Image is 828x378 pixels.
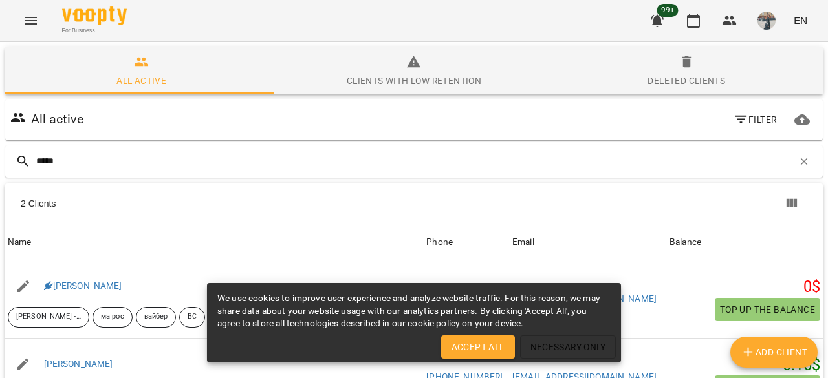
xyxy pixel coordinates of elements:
[179,307,205,328] div: ВС
[31,109,83,129] h6: All active
[670,355,820,375] h5: 0.16 $
[8,235,32,250] div: Name
[776,188,807,219] button: Columns view
[794,14,807,27] span: EN
[520,335,616,359] button: Necessary Only
[144,311,168,322] p: вайбер
[426,235,453,250] div: Phone
[734,112,777,127] span: Filter
[93,307,133,328] div: ма рос
[62,6,127,25] img: Voopty Logo
[44,280,122,291] a: [PERSON_NAME]
[670,277,820,297] h5: 0 $
[8,235,421,250] span: Name
[730,337,818,368] button: Add Client
[62,26,127,35] span: For Business
[512,235,664,250] span: Email
[8,307,89,328] div: [PERSON_NAME] - МА | Gelios новая картинка
[715,298,820,321] button: Top up the balance
[426,235,507,250] span: Phone
[188,311,197,322] p: ВС
[8,235,32,250] div: Sort
[670,235,701,250] div: Balance
[116,73,166,89] div: All active
[452,339,505,355] span: Accept All
[217,287,611,335] div: We use cookies to improve user experience and analyze website traffic. For this reason, we may sh...
[657,4,679,17] span: 99+
[648,73,725,89] div: Deleted clients
[101,311,124,322] p: ма рос
[347,73,481,89] div: Clients with low retention
[789,8,812,32] button: EN
[16,5,47,36] button: Menu
[530,339,606,355] span: Necessary Only
[728,108,782,131] button: Filter
[720,302,815,317] span: Top up the balance
[670,235,820,250] span: Balance
[44,359,113,369] a: [PERSON_NAME]
[5,183,823,224] div: Table Toolbar
[757,12,776,30] img: 1de154b3173ed78b8959c7a2fc753f2d.jpeg
[670,235,701,250] div: Sort
[16,311,81,322] p: [PERSON_NAME] - МА | Gelios новая картинка
[426,235,453,250] div: Sort
[136,307,177,328] div: вайбер
[512,235,534,250] div: Sort
[441,335,515,359] button: Accept All
[741,344,808,360] span: Add Client
[512,235,534,250] div: Email
[21,197,416,210] div: 2 Clients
